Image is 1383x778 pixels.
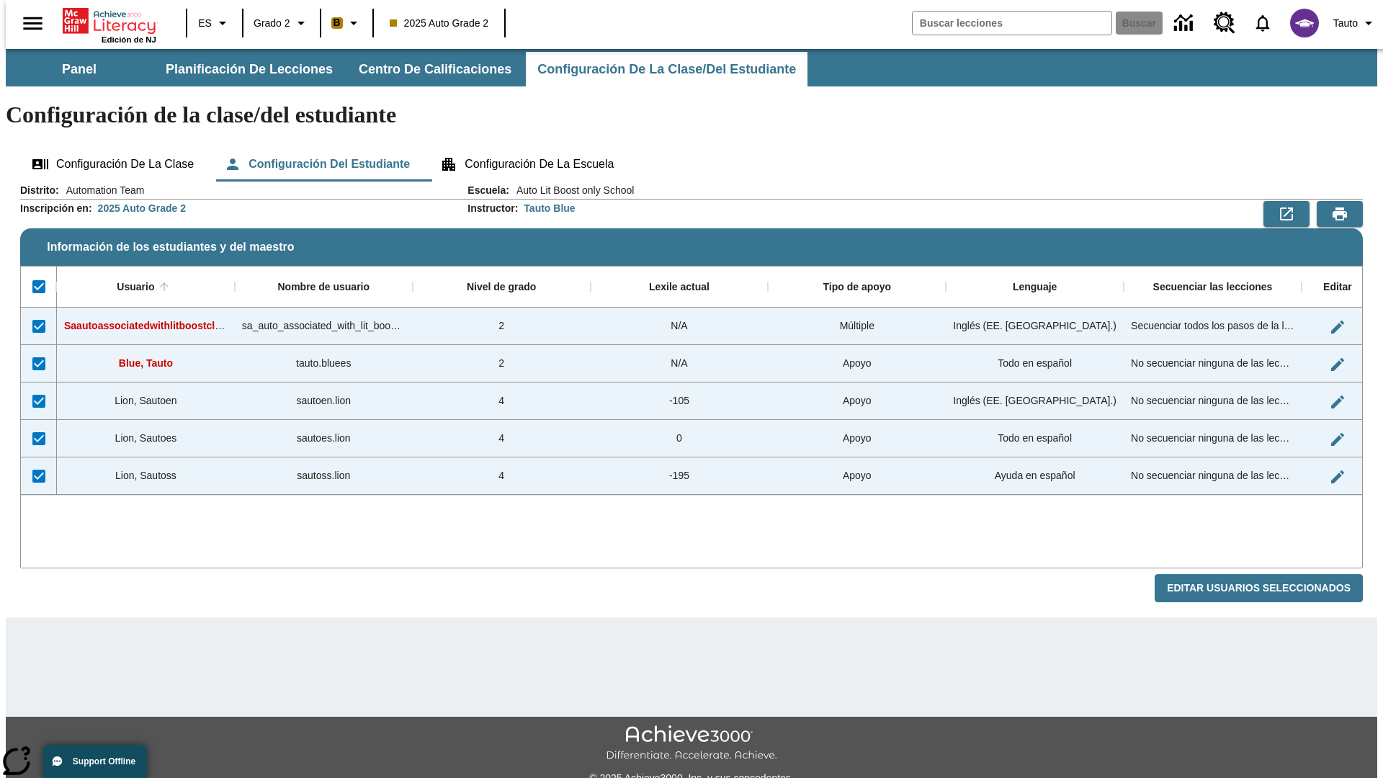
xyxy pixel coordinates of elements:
[413,457,591,495] div: 4
[235,420,413,457] div: sautoes.lion
[768,383,946,420] div: Apoyo
[509,183,634,197] span: Auto Lit Boost only School
[212,147,421,182] button: Configuración del estudiante
[591,308,769,345] div: N/A
[98,201,186,215] div: 2025 Auto Grade 2
[20,147,1363,182] div: Configuración de la clase/del estudiante
[1323,281,1352,294] div: Editar
[413,420,591,457] div: 4
[413,345,591,383] div: 2
[946,345,1124,383] div: Todo en español
[235,308,413,345] div: sa_auto_associated_with_lit_boost_classes
[1155,574,1363,602] button: Editar Usuarios Seleccionados
[6,52,809,86] div: Subbarra de navegación
[59,183,145,197] span: Automation Team
[390,16,489,31] span: 2025 Auto Grade 2
[467,202,518,215] h2: Instructor :
[467,184,509,197] h2: Escuela :
[6,102,1377,128] h1: Configuración de la clase/del estudiante
[334,14,341,32] span: B
[413,308,591,345] div: 2
[12,2,54,45] button: Abrir el menú lateral
[1124,345,1302,383] div: No secuenciar ninguna de las lecciones
[1323,350,1352,379] button: Editar Usuario
[235,457,413,495] div: sautoss.lion
[946,308,1124,345] div: Inglés (EE. UU.)
[1124,420,1302,457] div: No secuenciar ninguna de las lecciones
[64,320,371,331] span: Saautoassociatedwithlitboostcl, Saautoassociatedwithlitboostcl
[768,308,946,345] div: Múltiple
[526,52,807,86] button: Configuración de la clase/del estudiante
[347,52,523,86] button: Centro de calificaciones
[7,52,151,86] button: Panel
[946,420,1124,457] div: Todo en español
[524,201,575,215] div: Tauto Blue
[591,345,769,383] div: N/A
[413,383,591,420] div: 4
[913,12,1111,35] input: Buscar campo
[1323,388,1352,416] button: Editar Usuario
[591,457,769,495] div: -195
[63,6,156,35] a: Portada
[20,183,1363,603] div: Información de los estudiantes y del maestro
[277,281,370,294] div: Nombre de usuario
[1323,462,1352,491] button: Editar Usuario
[43,745,147,778] button: Support Offline
[1328,10,1383,36] button: Perfil/Configuración
[63,5,156,44] div: Portada
[591,383,769,420] div: -105
[1323,313,1352,341] button: Editar Usuario
[1244,4,1281,42] a: Notificaciones
[429,147,625,182] button: Configuración de la escuela
[1165,4,1205,43] a: Centro de información
[649,281,710,294] div: Lexile actual
[235,383,413,420] div: sautoen.lion
[1205,4,1244,43] a: Centro de recursos, Se abrirá en una pestaña nueva.
[768,457,946,495] div: Apoyo
[467,281,536,294] div: Nivel de grado
[47,241,294,254] span: Información de los estudiantes y del maestro
[606,725,777,762] img: Achieve3000 Differentiate Accelerate Achieve
[946,457,1124,495] div: Ayuda en español
[254,16,290,31] span: Grado 2
[192,10,238,36] button: Lenguaje: ES, Selecciona un idioma
[1124,457,1302,495] div: No secuenciar ninguna de las lecciones
[1263,201,1310,227] button: Exportar a CSV
[20,147,205,182] button: Configuración de la clase
[117,281,154,294] div: Usuario
[1323,425,1352,454] button: Editar Usuario
[119,357,173,369] span: Blue, Tauto
[1153,281,1273,294] div: Secuenciar las lecciones
[198,16,212,31] span: ES
[6,49,1377,86] div: Subbarra de navegación
[115,432,177,444] span: Lion, Sautoes
[1333,16,1358,31] span: Tauto
[1013,281,1057,294] div: Lenguaje
[1124,308,1302,345] div: Secuenciar todos los pasos de la lección
[248,10,315,36] button: Grado: Grado 2, Elige un grado
[823,281,891,294] div: Tipo de apoyo
[115,395,176,406] span: Lion, Sautoen
[768,420,946,457] div: Apoyo
[73,756,135,766] span: Support Offline
[946,383,1124,420] div: Inglés (EE. UU.)
[20,184,59,197] h2: Distrito :
[326,10,368,36] button: Boost El color de la clase es anaranjado claro. Cambiar el color de la clase.
[1124,383,1302,420] div: No secuenciar ninguna de las lecciones
[235,345,413,383] div: tauto.bluees
[768,345,946,383] div: Apoyo
[1281,4,1328,42] button: Escoja un nuevo avatar
[20,202,92,215] h2: Inscripción en :
[102,35,156,44] span: Edición de NJ
[1290,9,1319,37] img: avatar image
[1317,201,1363,227] button: Vista previa de impresión
[115,470,176,481] span: Lion, Sautoss
[154,52,344,86] button: Planificación de lecciones
[591,420,769,457] div: 0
